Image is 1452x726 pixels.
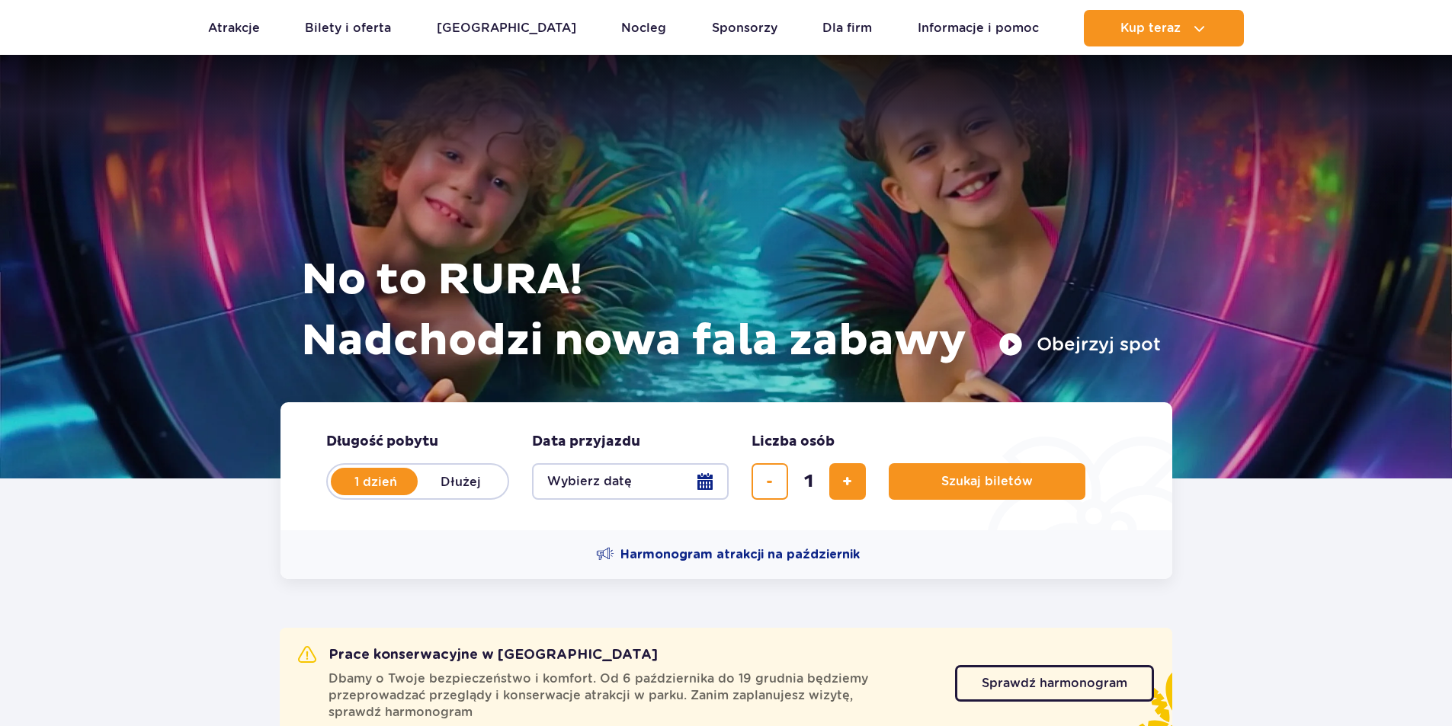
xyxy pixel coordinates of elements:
[298,646,658,664] h2: Prace konserwacyjne w [GEOGRAPHIC_DATA]
[532,433,640,451] span: Data przyjazdu
[332,465,419,497] label: 1 dzień
[329,670,937,721] span: Dbamy o Twoje bezpieczeństwo i komfort. Od 6 października do 19 grudnia będziemy przeprowadzać pr...
[918,10,1039,46] a: Informacje i pomoc
[982,677,1127,689] span: Sprawdź harmonogram
[955,665,1154,702] a: Sprawdź harmonogram
[305,10,391,46] a: Bilety i oferta
[752,433,835,451] span: Liczba osób
[889,463,1085,500] button: Szukaj biletów
[596,545,860,564] a: Harmonogram atrakcji na październik
[712,10,777,46] a: Sponsorzy
[998,332,1161,357] button: Obejrzyj spot
[208,10,260,46] a: Atrakcje
[326,433,438,451] span: Długość pobytu
[1120,21,1181,35] span: Kup teraz
[752,463,788,500] button: usuń bilet
[829,463,866,500] button: dodaj bilet
[822,10,872,46] a: Dla firm
[532,463,729,500] button: Wybierz datę
[280,402,1172,530] form: Planowanie wizyty w Park of Poland
[301,250,1161,372] h1: No to RURA! Nadchodzi nowa fala zabawy
[941,475,1033,488] span: Szukaj biletów
[790,463,827,500] input: liczba biletów
[418,465,505,497] label: Dłużej
[620,546,860,563] span: Harmonogram atrakcji na październik
[1084,10,1244,46] button: Kup teraz
[621,10,666,46] a: Nocleg
[437,10,576,46] a: [GEOGRAPHIC_DATA]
